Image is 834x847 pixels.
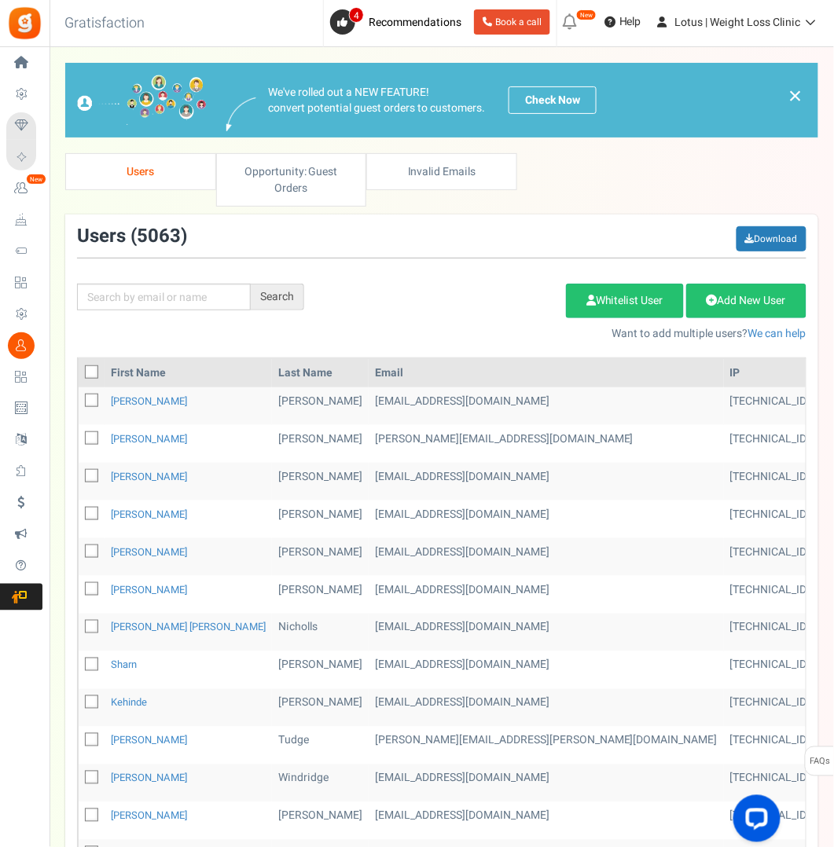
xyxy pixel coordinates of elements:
[576,9,597,20] em: New
[272,614,369,651] td: Nicholls
[615,14,641,30] span: Help
[724,425,817,463] td: [TECHNICAL_ID]
[369,538,724,576] td: customer
[226,97,256,131] img: images
[566,284,684,318] a: Whitelist User
[111,808,187,823] a: [PERSON_NAME]
[77,284,251,310] input: Search by email or name
[724,651,817,689] td: [TECHNICAL_ID]
[272,500,369,538] td: [PERSON_NAME]
[686,284,806,318] a: Add New User
[47,8,162,39] h3: Gratisfaction
[216,153,367,207] a: Opportunity: Guest Orders
[111,771,187,786] a: [PERSON_NAME]
[272,689,369,727] td: [PERSON_NAME]
[330,9,468,35] a: 4 Recommendations
[724,500,817,538] td: [TECHNICAL_ID]
[724,614,817,651] td: [TECHNICAL_ID]
[369,14,461,31] span: Recommendations
[788,86,803,105] a: ×
[111,620,266,635] a: [PERSON_NAME] [PERSON_NAME]
[724,727,817,764] td: [TECHNICAL_ID]
[369,387,724,425] td: customer
[369,359,724,387] th: Email
[366,153,517,190] a: Invalid Emails
[474,9,550,35] a: Book a call
[111,507,187,522] a: [PERSON_NAME]
[369,727,724,764] td: customer
[111,695,147,710] a: Kehinde
[598,9,648,35] a: Help
[724,689,817,727] td: [TECHNICAL_ID]
[272,727,369,764] td: Tudge
[77,75,207,126] img: images
[369,651,724,689] td: customer
[137,222,181,250] span: 5063
[369,425,724,463] td: customer
[6,175,42,202] a: New
[272,463,369,500] td: [PERSON_NAME]
[675,14,801,31] span: Lotus | Weight Loss Clinic
[111,733,187,748] a: [PERSON_NAME]
[111,544,187,559] a: [PERSON_NAME]
[77,226,187,247] h3: Users ( )
[369,500,724,538] td: customer
[111,431,187,446] a: [PERSON_NAME]
[369,576,724,614] td: customer
[111,469,187,484] a: [PERSON_NAME]
[272,764,369,802] td: Windridge
[272,576,369,614] td: [PERSON_NAME]
[724,538,817,576] td: [TECHNICAL_ID]
[724,576,817,614] td: [TECHNICAL_ID]
[724,764,817,802] td: [TECHNICAL_ID]
[369,463,724,500] td: customer
[268,85,485,116] p: We've rolled out a NEW FEATURE! convert potential guest orders to customers.
[26,174,46,185] em: New
[111,582,187,597] a: [PERSON_NAME]
[369,614,724,651] td: customer
[272,538,369,576] td: [PERSON_NAME]
[724,359,817,387] th: IP
[7,5,42,41] img: Gratisfaction
[369,764,724,802] td: customer
[111,394,187,409] a: [PERSON_NAME]
[810,747,831,777] span: FAQs
[111,658,137,673] a: Sharn
[724,387,817,425] td: [TECHNICAL_ID]
[272,425,369,463] td: [PERSON_NAME]
[272,359,369,387] th: Last Name
[737,226,806,251] a: Download
[369,689,724,727] td: customer
[349,7,364,23] span: 4
[272,802,369,840] td: [PERSON_NAME]
[369,802,724,840] td: customer
[724,463,817,500] td: [TECHNICAL_ID]
[509,86,597,114] a: Check Now
[328,326,806,342] p: Want to add multiple users?
[272,651,369,689] td: [PERSON_NAME]
[251,284,304,310] div: Search
[748,325,806,342] a: We can help
[105,359,272,387] th: First Name
[65,153,216,190] a: Users
[272,387,369,425] td: [PERSON_NAME]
